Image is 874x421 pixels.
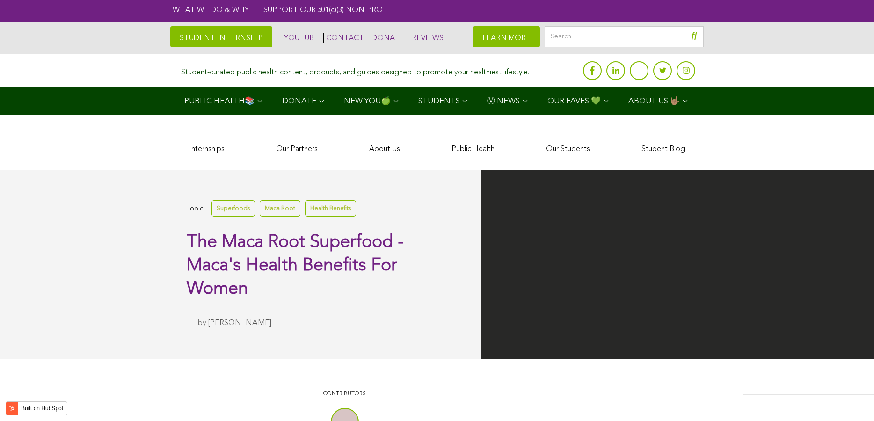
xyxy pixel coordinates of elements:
[6,401,67,415] button: Built on HubSpot
[187,203,204,215] span: Topic:
[547,97,601,105] span: OUR FAVES 💚
[628,97,680,105] span: ABOUT US 🤟🏽
[305,200,356,217] a: Health Benefits
[260,200,300,217] a: Maca Root
[827,376,874,421] iframe: Chat Widget
[418,97,460,105] span: STUDENTS
[170,87,704,115] div: Navigation Menu
[187,233,404,298] span: The Maca Root Superfood - Maca's Health Benefits For Women
[17,402,67,414] label: Built on HubSpot
[282,97,316,105] span: DONATE
[409,33,444,43] a: REVIEWS
[473,26,540,47] a: LEARN MORE
[198,319,206,327] span: by
[344,97,391,105] span: NEW YOU🍏
[181,64,529,77] div: Student-curated public health content, products, and guides designed to promote your healthiest l...
[6,403,17,414] img: HubSpot sprocket logo
[282,33,319,43] a: YOUTUBE
[193,390,497,399] p: CONTRIBUTORS
[369,33,404,43] a: DONATE
[184,97,255,105] span: PUBLIC HEALTH📚
[323,33,364,43] a: CONTACT
[487,97,520,105] span: Ⓥ NEWS
[170,26,272,47] a: STUDENT INTERNSHIP
[545,26,704,47] input: Search
[208,319,271,327] a: [PERSON_NAME]
[211,200,255,217] a: Superfoods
